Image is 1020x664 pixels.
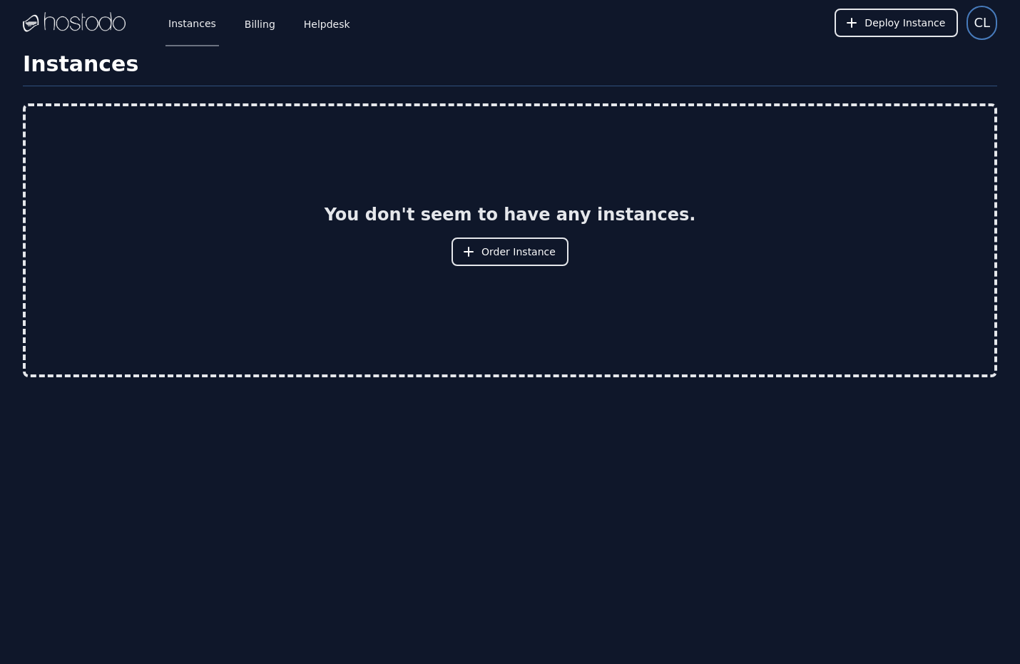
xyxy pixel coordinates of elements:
[23,12,126,34] img: Logo
[835,9,958,37] button: Deploy Instance
[325,203,696,226] h2: You don't seem to have any instances.
[865,16,945,30] span: Deploy Instance
[967,6,997,40] button: User menu
[481,245,556,259] span: Order Instance
[23,51,997,86] h1: Instances
[974,13,990,33] span: CL
[452,237,568,266] button: Order Instance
